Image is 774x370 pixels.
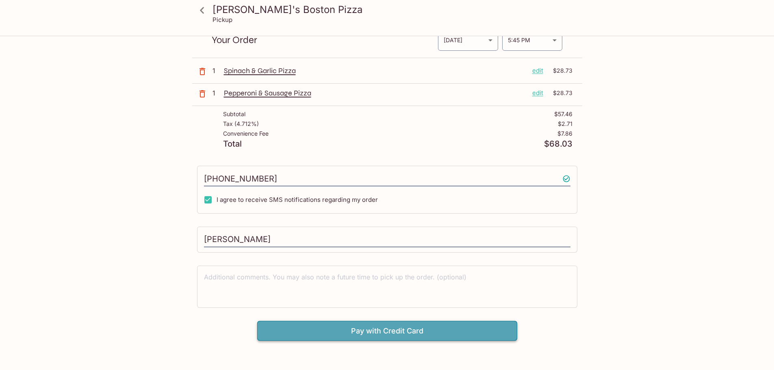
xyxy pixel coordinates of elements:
[532,89,543,97] p: edit
[212,36,438,44] p: Your Order
[217,196,378,203] span: I agree to receive SMS notifications regarding my order
[557,130,572,137] p: $7.86
[558,121,572,127] p: $2.71
[204,232,570,247] input: Enter first and last name
[548,66,572,75] p: $28.73
[257,321,517,341] button: Pay with Credit Card
[532,66,543,75] p: edit
[554,111,572,117] p: $57.46
[224,66,526,75] p: Spinach & Garlic Pizza
[223,111,245,117] p: Subtotal
[502,29,562,51] div: 5:45 PM
[438,29,498,51] div: [DATE]
[212,3,576,16] h3: [PERSON_NAME]'s Boston Pizza
[224,89,526,97] p: Pepperoni & Sausage Pizza
[212,89,221,97] p: 1
[212,16,232,24] p: Pickup
[212,66,221,75] p: 1
[548,89,572,97] p: $28.73
[223,140,242,148] p: Total
[204,171,570,186] input: Enter phone number
[223,121,259,127] p: Tax ( 4.712% )
[223,130,269,137] p: Convenience Fee
[544,140,572,148] p: $68.03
